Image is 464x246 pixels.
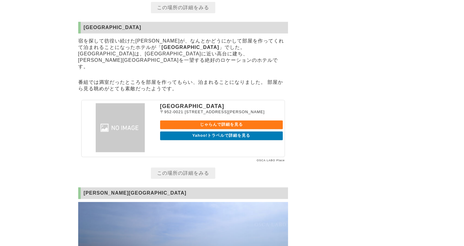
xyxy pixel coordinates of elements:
p: 宿を探して彷徨い続けた[PERSON_NAME]が、なんとかどうにかして部屋を作ってくれて泊まれることになったホテルが「 」でした。 [GEOGRAPHIC_DATA]は、[GEOGRAPHIC... [78,36,288,72]
p: 番組では満室だったところを部屋を作ってもらい、泊まれることになりました。 部屋から見る眺めがとても素敵だったようです。 [78,78,288,94]
img: 両津やまきホテル [83,103,157,152]
a: この場所の詳細をみる [151,167,215,179]
a: OSCA LABO Place [257,159,285,162]
strong: [GEOGRAPHIC_DATA] [162,45,219,50]
h2: [GEOGRAPHIC_DATA] [78,22,288,33]
a: Yahoo!トラベルで詳細を見る [160,131,283,140]
h2: [PERSON_NAME][GEOGRAPHIC_DATA] [78,187,288,199]
p: [GEOGRAPHIC_DATA] [160,103,283,110]
span: 〒952-0021 [160,110,183,114]
span: [STREET_ADDRESS][PERSON_NAME] [185,110,265,114]
a: じゃらんで詳細を見る [160,120,283,129]
a: この場所の詳細をみる [151,2,215,13]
